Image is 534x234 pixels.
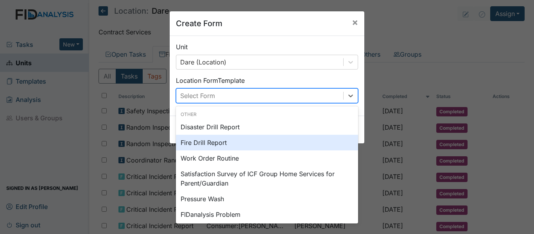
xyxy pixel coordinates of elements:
div: Other [176,111,358,118]
label: Location Form Template [176,76,245,85]
span: × [352,16,358,28]
div: Disaster Drill Report [176,119,358,135]
label: Unit [176,42,188,52]
button: Close [346,11,364,33]
div: Select Form [180,91,215,100]
div: Pressure Wash [176,191,358,207]
div: Satisfaction Survey of ICF Group Home Services for Parent/Guardian [176,166,358,191]
div: Dare (Location) [180,57,226,67]
div: Work Order Routine [176,150,358,166]
div: FIDanalysis Problem [176,207,358,222]
div: Fire Drill Report [176,135,358,150]
h5: Create Form [176,18,222,29]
